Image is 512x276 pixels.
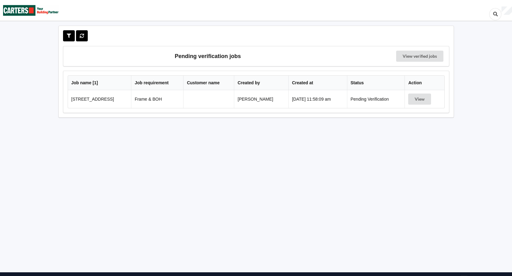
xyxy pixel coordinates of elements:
h3: Pending verification jobs [68,51,348,62]
td: [STREET_ADDRESS] [68,90,131,108]
a: View [408,97,432,102]
th: Customer name [183,76,234,90]
td: Pending Verification [347,90,405,108]
th: Created at [288,76,347,90]
th: Job name [ 1 ] [68,76,131,90]
td: Frame & BOH [131,90,183,108]
th: Action [404,76,444,90]
img: Carters [3,0,59,20]
th: Created by [234,76,288,90]
a: View verified jobs [396,51,443,62]
button: View [408,94,431,105]
th: Job requirement [131,76,183,90]
td: [DATE] 11:58:09 am [288,90,347,108]
div: User Profile [501,6,512,15]
th: Status [347,76,405,90]
td: [PERSON_NAME] [234,90,288,108]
